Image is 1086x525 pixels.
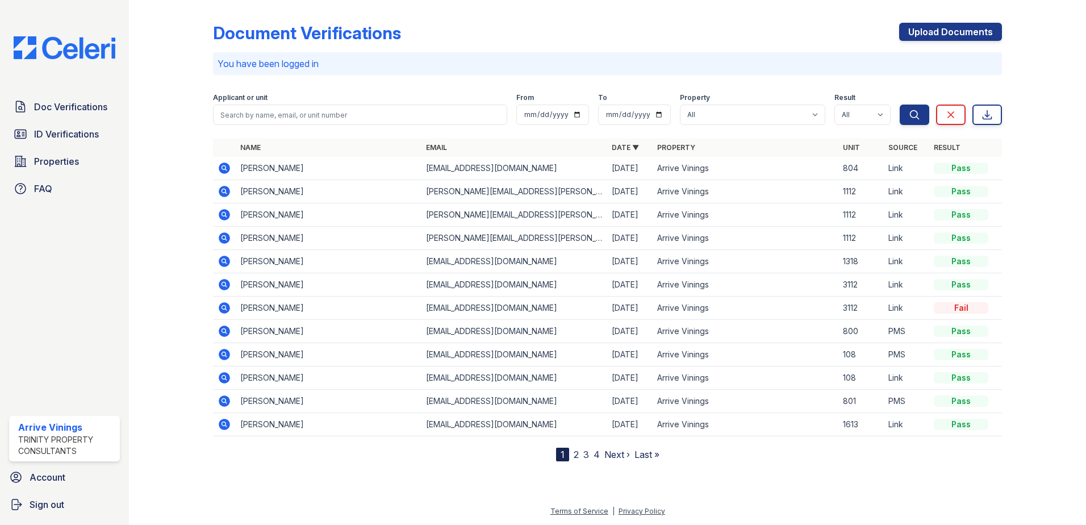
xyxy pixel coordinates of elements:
[838,157,884,180] td: 804
[426,143,447,152] a: Email
[884,413,929,436] td: Link
[934,326,988,337] div: Pass
[607,366,653,390] td: [DATE]
[236,203,421,227] td: [PERSON_NAME]
[612,143,639,152] a: Date ▼
[421,413,607,436] td: [EMAIL_ADDRESS][DOMAIN_NAME]
[516,93,534,102] label: From
[653,413,838,436] td: Arrive Vinings
[556,448,569,461] div: 1
[236,227,421,250] td: [PERSON_NAME]
[607,343,653,366] td: [DATE]
[934,209,988,220] div: Pass
[934,302,988,314] div: Fail
[884,320,929,343] td: PMS
[607,297,653,320] td: [DATE]
[838,390,884,413] td: 801
[34,100,107,114] span: Doc Verifications
[934,372,988,384] div: Pass
[421,320,607,343] td: [EMAIL_ADDRESS][DOMAIN_NAME]
[838,366,884,390] td: 108
[899,23,1002,41] a: Upload Documents
[884,227,929,250] td: Link
[213,93,268,102] label: Applicant or unit
[934,395,988,407] div: Pass
[421,157,607,180] td: [EMAIL_ADDRESS][DOMAIN_NAME]
[607,180,653,203] td: [DATE]
[604,449,630,460] a: Next ›
[240,143,261,152] a: Name
[884,366,929,390] td: Link
[218,57,997,70] p: You have been logged in
[888,143,917,152] a: Source
[34,127,99,141] span: ID Verifications
[619,507,665,515] a: Privacy Policy
[421,227,607,250] td: [PERSON_NAME][EMAIL_ADDRESS][PERSON_NAME][DOMAIN_NAME]
[34,182,52,195] span: FAQ
[653,273,838,297] td: Arrive Vinings
[34,155,79,168] span: Properties
[838,250,884,273] td: 1318
[934,163,988,174] div: Pass
[653,320,838,343] td: Arrive Vinings
[607,203,653,227] td: [DATE]
[884,180,929,203] td: Link
[934,232,988,244] div: Pass
[653,297,838,320] td: Arrive Vinings
[9,150,120,173] a: Properties
[421,366,607,390] td: [EMAIL_ADDRESS][DOMAIN_NAME]
[838,273,884,297] td: 3112
[834,93,855,102] label: Result
[653,250,838,273] td: Arrive Vinings
[884,390,929,413] td: PMS
[653,203,838,227] td: Arrive Vinings
[594,449,600,460] a: 4
[653,366,838,390] td: Arrive Vinings
[653,343,838,366] td: Arrive Vinings
[5,36,124,59] img: CE_Logo_Blue-a8612792a0a2168367f1c8372b55b34899dd931a85d93a1a3d3e32e68fde9ad4.png
[236,157,421,180] td: [PERSON_NAME]
[680,93,710,102] label: Property
[607,390,653,413] td: [DATE]
[934,279,988,290] div: Pass
[934,349,988,360] div: Pass
[884,273,929,297] td: Link
[550,507,608,515] a: Terms of Service
[838,180,884,203] td: 1112
[843,143,860,152] a: Unit
[30,498,64,511] span: Sign out
[607,320,653,343] td: [DATE]
[9,95,120,118] a: Doc Verifications
[421,343,607,366] td: [EMAIL_ADDRESS][DOMAIN_NAME]
[607,227,653,250] td: [DATE]
[421,297,607,320] td: [EMAIL_ADDRESS][DOMAIN_NAME]
[934,419,988,430] div: Pass
[236,297,421,320] td: [PERSON_NAME]
[236,320,421,343] td: [PERSON_NAME]
[18,420,115,434] div: Arrive Vinings
[934,143,960,152] a: Result
[653,180,838,203] td: Arrive Vinings
[884,343,929,366] td: PMS
[9,123,120,145] a: ID Verifications
[236,366,421,390] td: [PERSON_NAME]
[612,507,615,515] div: |
[236,413,421,436] td: [PERSON_NAME]
[421,180,607,203] td: [PERSON_NAME][EMAIL_ADDRESS][PERSON_NAME][DOMAIN_NAME]
[213,105,507,125] input: Search by name, email, or unit number
[213,23,401,43] div: Document Verifications
[884,250,929,273] td: Link
[9,177,120,200] a: FAQ
[5,493,124,516] a: Sign out
[884,203,929,227] td: Link
[653,157,838,180] td: Arrive Vinings
[838,343,884,366] td: 108
[657,143,695,152] a: Property
[421,250,607,273] td: [EMAIL_ADDRESS][DOMAIN_NAME]
[838,227,884,250] td: 1112
[884,297,929,320] td: Link
[30,470,65,484] span: Account
[838,413,884,436] td: 1613
[607,157,653,180] td: [DATE]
